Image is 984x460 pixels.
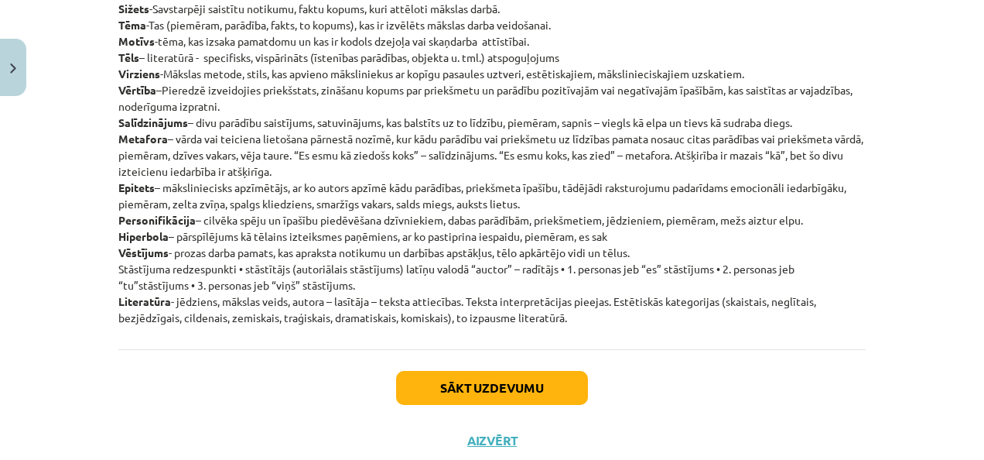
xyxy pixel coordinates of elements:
strong: Tēma [118,18,146,32]
strong: Hiperbola [118,229,169,243]
strong: Sižets [118,2,149,15]
strong: Tēls [118,50,139,64]
img: icon-close-lesson-0947bae3869378f0d4975bcd49f059093ad1ed9edebbc8119c70593378902aed.svg [10,64,16,74]
strong: Virziens [118,67,160,81]
strong: Metafora [118,132,168,146]
strong: Epitets [118,180,155,194]
button: Aizvērt [463,433,521,448]
button: Sākt uzdevumu [396,371,588,405]
strong: Literatūra [118,294,171,308]
strong: Salīdzinājums [118,115,188,129]
strong: Motīvs [118,34,155,48]
strong: Vērtība [118,83,156,97]
strong: Vēstījums [118,245,169,259]
strong: Personifikācija [118,213,196,227]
